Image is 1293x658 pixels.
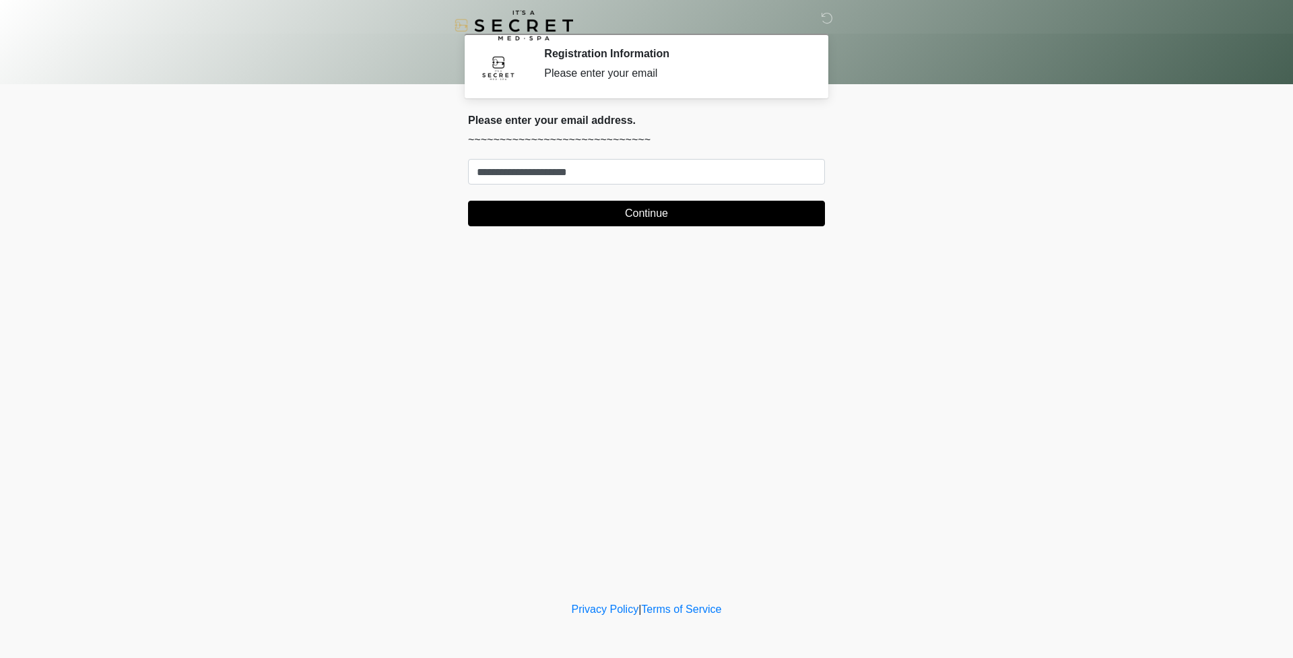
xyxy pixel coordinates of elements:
[455,10,573,40] img: It's A Secret Med Spa Logo
[544,47,805,60] h2: Registration Information
[468,201,825,226] button: Continue
[478,47,519,88] img: Agent Avatar
[572,603,639,615] a: Privacy Policy
[468,114,825,127] h2: Please enter your email address.
[544,65,805,81] div: Please enter your email
[638,603,641,615] a: |
[641,603,721,615] a: Terms of Service
[468,132,825,148] p: ~~~~~~~~~~~~~~~~~~~~~~~~~~~~~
